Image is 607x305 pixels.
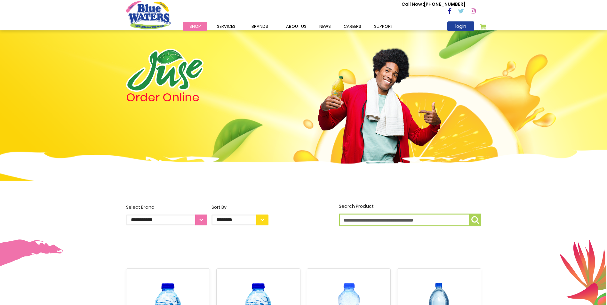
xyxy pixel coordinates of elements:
[212,204,268,211] div: Sort By
[126,49,204,92] img: logo
[469,214,481,226] button: Search Product
[447,21,474,31] a: login
[368,22,399,31] a: support
[217,23,236,29] span: Services
[339,203,481,226] label: Search Product
[337,22,368,31] a: careers
[252,23,268,29] span: Brands
[126,204,207,225] label: Select Brand
[402,1,465,8] p: [PHONE_NUMBER]
[126,215,207,225] select: Select Brand
[126,1,171,29] a: store logo
[189,23,201,29] span: Shop
[339,214,481,226] input: Search Product
[471,216,479,224] img: search-icon.png
[126,92,268,103] h4: Order Online
[402,1,424,7] span: Call Now :
[280,22,313,31] a: about us
[313,22,337,31] a: News
[317,37,442,174] img: man.png
[212,215,268,225] select: Sort By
